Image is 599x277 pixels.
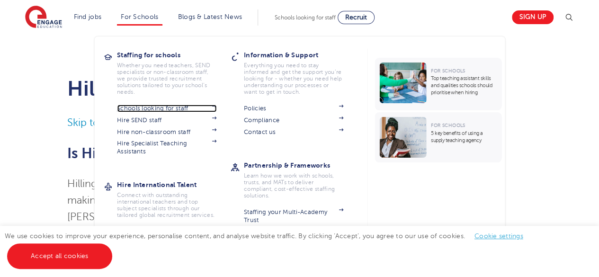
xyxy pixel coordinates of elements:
[345,14,367,21] span: Recruit
[512,10,554,24] a: Sign up
[117,192,216,218] p: Connect with outstanding international teachers and top subject specialists through our tailored ...
[244,48,358,62] h3: Information & Support
[338,11,375,24] a: Recruit
[431,130,497,144] p: 5 key benefits of using a supply teaching agency
[244,159,358,199] a: Partnership & FrameworksLearn how we work with schools, trusts, and MATs to deliver compliant, co...
[431,123,465,128] span: For Schools
[244,208,343,224] a: Staffing your Multi-Academy Trust
[474,232,523,240] a: Cookie settings
[121,13,158,20] a: For Schools
[67,145,343,161] span: Is Hillingdon a nice area to live and work?
[244,62,343,95] p: Everything you need to stay informed and get the support you’re looking for - whether you need he...
[117,178,231,191] h3: Hire International Talent
[25,6,62,29] img: Engage Education
[431,68,465,73] span: For Schools
[244,128,343,136] a: Contact us
[117,128,216,136] a: Hire non-classroom staff
[117,48,231,62] h3: Staffing for schools
[117,178,231,218] a: Hire International TalentConnect with outstanding international teachers and top subject speciali...
[375,58,504,110] a: For SchoolsTop teaching assistant skills and qualities schools should prioritise when hiring
[244,159,358,172] h3: Partnership & Frameworks
[117,116,216,124] a: Hire SEND staff
[117,62,216,95] p: Whether you need teachers, SEND specialists or non-classroom staff, we provide trusted recruitmen...
[7,243,112,269] a: Accept all cookies
[74,13,102,20] a: Find jobs
[67,77,532,100] h1: Hillingdon Teaching Jobs
[244,48,358,95] a: Information & SupportEverything you need to stay informed and get the support you’re looking for ...
[244,172,343,199] p: Learn how we work with schools, trusts, and MATs to deliver compliant, cost-effective staffing so...
[117,140,216,155] a: Hire Specialist Teaching Assistants
[5,232,533,259] span: We use cookies to improve your experience, personalise content, and analyse website traffic. By c...
[275,14,336,21] span: Schools looking for staff
[117,105,216,112] a: Schools looking for staff
[244,116,343,124] a: Compliance
[67,117,122,128] a: Skip to jobs
[178,13,242,20] a: Blogs & Latest News
[244,105,343,112] a: Policies
[117,48,231,95] a: Staffing for schoolsWhether you need teachers, SEND specialists or non-classroom staff, we provid...
[431,75,497,96] p: Top teaching assistant skills and qualities schools should prioritise when hiring
[375,112,504,162] a: For Schools5 key benefits of using a supply teaching agency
